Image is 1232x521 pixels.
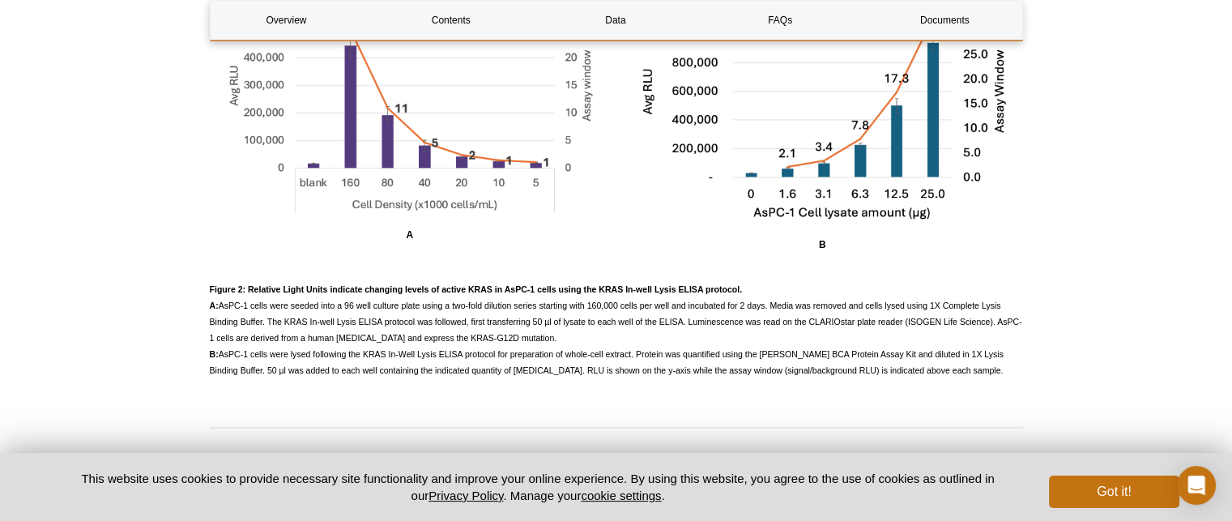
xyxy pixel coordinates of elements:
[819,239,826,250] strong: B
[211,1,363,40] a: Overview
[428,489,503,502] a: Privacy Policy
[1177,466,1216,505] div: Open Intercom Messenger
[406,229,413,241] strong: A
[581,489,661,502] button: cookie settings
[375,1,527,40] a: Contents
[210,301,219,310] strong: A:
[210,284,1022,375] span: AsPC-1 cells were seeded into a 96 well culture plate using a two-fold dilution series starting w...
[1049,476,1179,508] button: Got it!
[210,349,219,359] strong: B:
[704,1,856,40] a: FAQs
[868,1,1021,40] a: Documents
[539,1,692,40] a: Data
[210,284,743,294] strong: Figure 2: Relative Light Units indicate changing levels of active KRAS in AsPC-1 cells using the ...
[53,470,1023,504] p: This website uses cookies to provide necessary site functionality and improve your online experie...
